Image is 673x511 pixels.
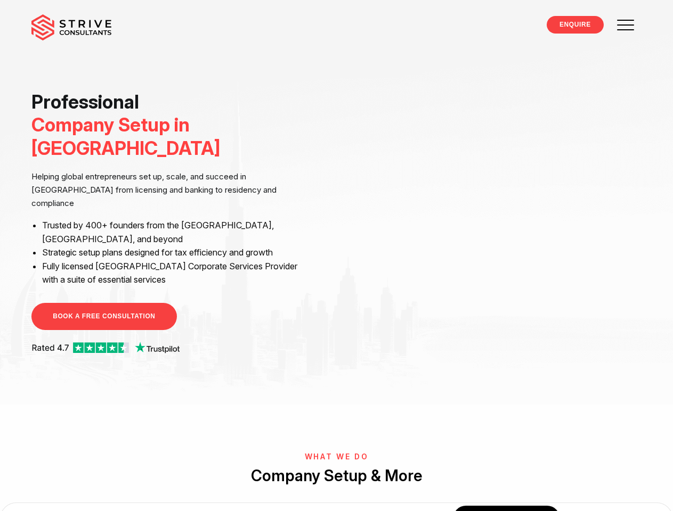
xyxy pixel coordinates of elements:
[31,170,313,210] p: Helping global entrepreneurs set up, scale, and succeed in [GEOGRAPHIC_DATA] from licensing and b...
[31,90,313,160] h1: Professional
[31,14,111,41] img: main-logo.svg
[31,113,220,159] span: Company Setup in [GEOGRAPHIC_DATA]
[547,16,604,34] a: ENQUIRE
[42,246,313,260] li: Strategic setup plans designed for tax efficiency and growth
[329,90,630,259] iframe: <br />
[42,219,313,246] li: Trusted by 400+ founders from the [GEOGRAPHIC_DATA], [GEOGRAPHIC_DATA], and beyond
[42,260,313,287] li: Fully licensed [GEOGRAPHIC_DATA] Corporate Services Provider with a suite of essential services
[31,303,176,330] a: BOOK A FREE CONSULTATION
